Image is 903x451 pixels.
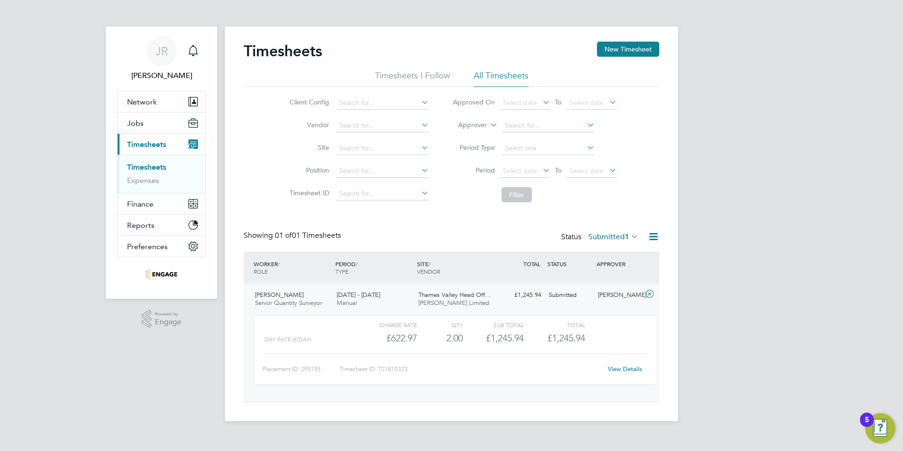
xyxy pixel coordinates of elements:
span: / [428,260,430,268]
input: Search for... [336,119,429,132]
div: 2.00 [417,330,463,346]
span: To [552,164,564,176]
button: Preferences [118,236,205,257]
img: tglsearch-logo-retina.png [145,267,177,282]
span: Senior Quantity Surveyor [255,299,322,307]
div: APPROVER [594,255,643,272]
span: 01 Timesheets [275,231,341,240]
span: Powered by [155,310,181,318]
div: SITE [415,255,496,280]
label: Submitted [588,232,639,242]
span: Network [127,97,157,106]
div: [PERSON_NAME] [594,287,643,303]
button: Finance [118,193,205,214]
div: QTY [417,319,463,330]
div: Total [524,319,585,330]
a: Go to home page [117,267,206,282]
div: STATUS [545,255,594,272]
input: Select one [502,142,595,155]
div: Timesheet ID: TS1810323 [340,362,602,377]
button: Filter [502,187,532,202]
span: Finance [127,199,153,208]
span: 01 of [275,231,292,240]
span: Select date [503,166,537,175]
span: / [278,260,280,268]
span: Day Rate (£/day) [264,336,311,343]
span: Manual [337,299,357,307]
div: £1,245.94 [496,287,545,303]
input: Search for... [336,96,429,110]
span: [DATE] - [DATE] [337,291,380,299]
span: VENDOR [417,268,440,275]
div: £1,245.94 [463,330,524,346]
label: Timesheet ID [287,189,329,197]
input: Search for... [336,187,429,200]
div: Timesheets [118,155,205,193]
div: Showing [244,231,343,241]
a: View Details [608,365,642,373]
input: Search for... [336,142,429,155]
li: All Timesheets [474,70,528,87]
span: Joanna Rogers [117,70,206,81]
button: Timesheets [118,134,205,155]
span: [PERSON_NAME] [255,291,304,299]
span: Select date [570,166,604,175]
label: Vendor [287,121,329,129]
div: WORKER [251,255,333,280]
h2: Timesheets [244,42,322,61]
span: To [552,96,564,108]
a: Powered byEngage [142,310,182,328]
div: Placement ID: 295195 [263,362,340,377]
span: £1,245.94 [547,332,585,344]
div: £622.97 [356,330,417,346]
input: Search for... [336,165,429,178]
span: Timesheets [127,140,166,149]
nav: Main navigation [106,26,217,299]
div: Status [561,231,640,244]
span: [PERSON_NAME] Limited [418,299,489,307]
button: Reports [118,215,205,235]
div: Sub Total [463,319,524,330]
label: Client Config [287,98,329,106]
span: / [356,260,358,268]
a: Expenses [127,176,159,185]
button: Jobs [118,113,205,133]
label: Position [287,166,329,174]
label: Period Type [452,143,495,152]
span: Engage [155,318,181,326]
div: 5 [865,420,869,432]
span: Preferences [127,242,168,251]
div: PERIOD [333,255,415,280]
label: Approver [444,121,487,130]
span: TOTAL [523,260,540,268]
div: Submitted [545,287,594,303]
label: Site [287,143,329,152]
button: Open Resource Center, 5 new notifications [865,413,895,443]
span: ROLE [254,268,268,275]
a: Timesheets [127,163,166,172]
a: JR[PERSON_NAME] [117,36,206,81]
li: Timesheets I Follow [375,70,450,87]
label: Approved On [452,98,495,106]
span: TYPE [335,268,349,275]
input: Search for... [502,119,595,132]
span: Select date [570,98,604,107]
div: Charge rate [356,319,417,330]
span: 1 [625,232,629,242]
span: JR [155,45,168,57]
span: Jobs [127,119,144,128]
span: Reports [127,221,154,230]
span: Select date [503,98,537,107]
span: Thames Valley Head Off… [418,291,491,299]
button: Network [118,91,205,112]
label: Period [452,166,495,174]
button: New Timesheet [597,42,659,57]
